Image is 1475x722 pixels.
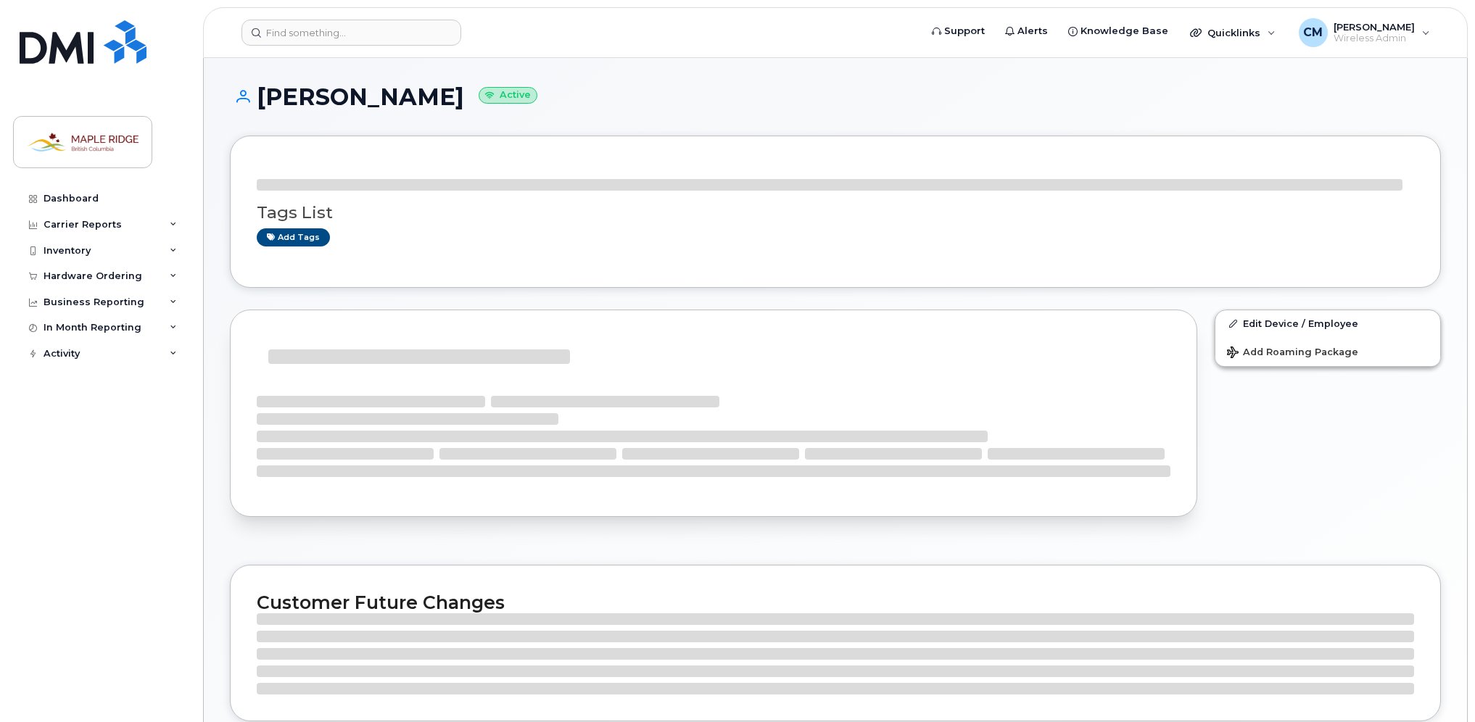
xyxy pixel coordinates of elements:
[1215,310,1440,336] a: Edit Device / Employee
[257,204,1414,222] h3: Tags List
[1227,347,1358,360] span: Add Roaming Package
[1215,336,1440,366] button: Add Roaming Package
[257,592,1414,613] h2: Customer Future Changes
[257,228,330,246] a: Add tags
[479,87,537,104] small: Active
[230,84,1441,109] h1: [PERSON_NAME]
